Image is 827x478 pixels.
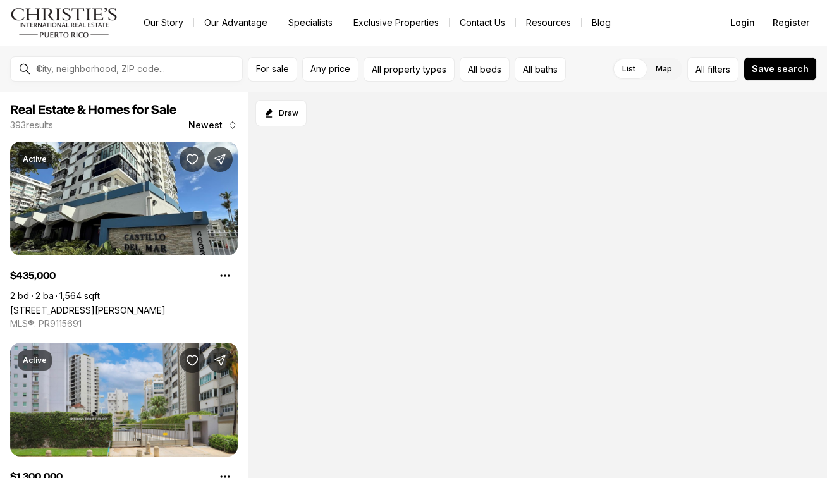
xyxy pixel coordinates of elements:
label: Map [646,58,682,80]
button: All property types [364,57,455,82]
a: Resources [516,14,581,32]
button: Save Property: 59 KINGS COURT #503 [180,348,205,373]
p: Active [23,154,47,164]
button: All beds [460,57,510,82]
button: Newest [181,113,245,138]
button: For sale [248,57,297,82]
a: Blog [582,14,621,32]
img: logo [10,8,118,38]
a: Specialists [278,14,343,32]
span: Real Estate & Homes for Sale [10,104,176,116]
label: List [612,58,646,80]
button: Register [765,10,817,35]
button: Start drawing [255,100,307,126]
button: Property options [212,263,238,288]
button: Save search [744,57,817,81]
span: filters [708,63,730,76]
a: Our Advantage [194,14,278,32]
a: Our Story [133,14,193,32]
button: Allfilters [687,57,738,82]
button: Any price [302,57,358,82]
a: Exclusive Properties [343,14,449,32]
p: Active [23,355,47,365]
span: Register [773,18,809,28]
span: Login [730,18,755,28]
span: Save search [752,64,809,74]
span: For sale [256,64,289,74]
button: Share Property [207,348,233,373]
span: All [695,63,705,76]
button: Save Property: 4633 Ave Isla Verde COND CASTILLO DEL MAR #201 [180,147,205,172]
span: Any price [310,64,350,74]
button: Contact Us [450,14,515,32]
a: 4633 Ave Isla Verde COND CASTILLO DEL MAR #201, CAROLINA PR, 00979 [10,305,166,316]
span: Newest [188,120,223,130]
p: 393 results [10,120,53,130]
button: All baths [515,57,566,82]
button: Login [723,10,763,35]
button: Share Property [207,147,233,172]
